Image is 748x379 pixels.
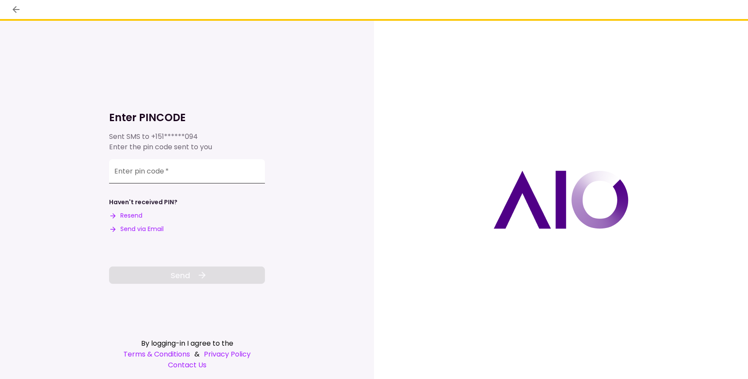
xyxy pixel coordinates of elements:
[109,111,265,125] h1: Enter PINCODE
[171,270,190,281] span: Send
[109,338,265,349] div: By logging-in I agree to the
[204,349,251,360] a: Privacy Policy
[9,2,23,17] button: back
[493,170,629,229] img: AIO logo
[109,360,265,370] a: Contact Us
[109,267,265,284] button: Send
[109,132,265,152] div: Sent SMS to Enter the pin code sent to you
[109,211,142,220] button: Resend
[109,198,177,207] div: Haven't received PIN?
[123,349,190,360] a: Terms & Conditions
[109,225,164,234] button: Send via Email
[109,349,265,360] div: &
